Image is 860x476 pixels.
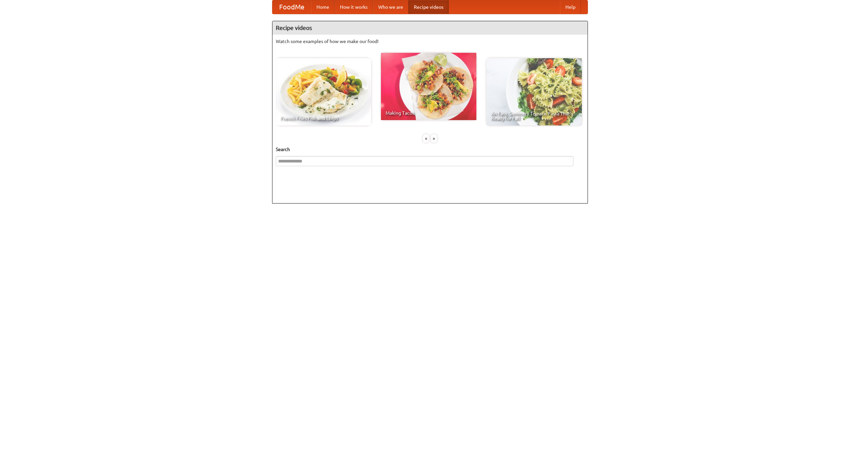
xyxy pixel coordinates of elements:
[335,0,373,14] a: How it works
[281,116,367,121] span: French Fries Fish and Chips
[272,0,311,14] a: FoodMe
[560,0,581,14] a: Help
[311,0,335,14] a: Home
[486,58,582,125] a: An Easy, Summery Tomato Pasta That's Ready for Fall
[272,21,588,35] h4: Recipe videos
[423,134,429,143] div: «
[276,146,584,153] h5: Search
[373,0,408,14] a: Who we are
[431,134,437,143] div: »
[386,111,472,115] span: Making Tacos
[491,111,577,121] span: An Easy, Summery Tomato Pasta That's Ready for Fall
[276,58,371,125] a: French Fries Fish and Chips
[408,0,449,14] a: Recipe videos
[381,53,476,120] a: Making Tacos
[276,38,584,45] p: Watch some examples of how we make our food!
